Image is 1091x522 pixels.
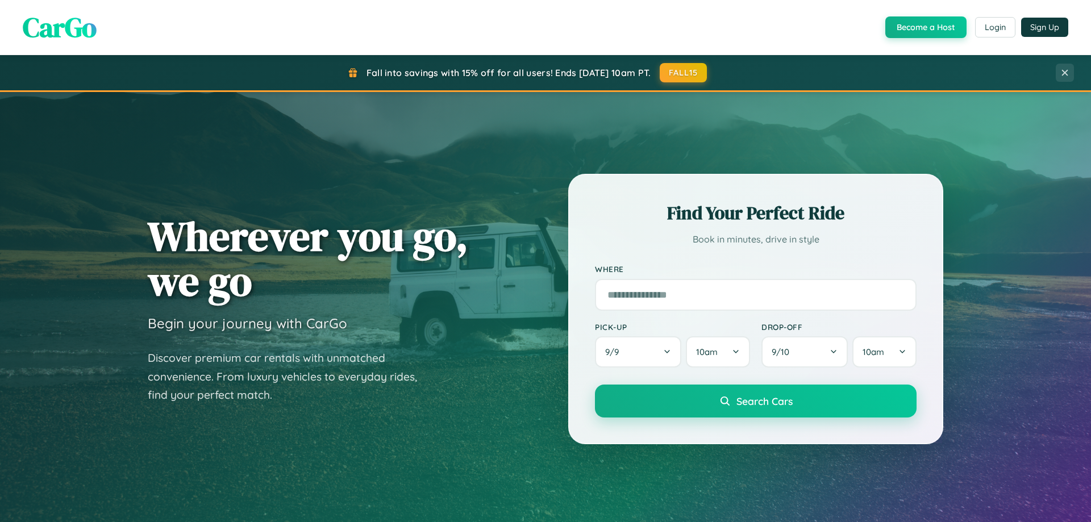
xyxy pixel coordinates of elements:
[148,214,468,303] h1: Wherever you go, we go
[863,346,884,357] span: 10am
[23,9,97,46] span: CarGo
[1021,18,1068,37] button: Sign Up
[595,265,917,274] label: Where
[975,17,1015,37] button: Login
[595,385,917,417] button: Search Cars
[367,67,651,78] span: Fall into savings with 15% off for all users! Ends [DATE] 10am PT.
[736,395,793,407] span: Search Cars
[761,322,917,332] label: Drop-off
[852,336,917,368] button: 10am
[595,231,917,248] p: Book in minutes, drive in style
[686,336,750,368] button: 10am
[595,336,681,368] button: 9/9
[148,349,432,404] p: Discover premium car rentals with unmatched convenience. From luxury vehicles to everyday rides, ...
[772,346,795,357] span: 9 / 10
[595,201,917,225] h2: Find Your Perfect Ride
[148,315,347,332] h3: Begin your journey with CarGo
[595,322,750,332] label: Pick-up
[660,63,707,82] button: FALL15
[885,16,967,38] button: Become a Host
[605,346,624,357] span: 9 / 9
[761,336,848,368] button: 9/10
[696,346,718,357] span: 10am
